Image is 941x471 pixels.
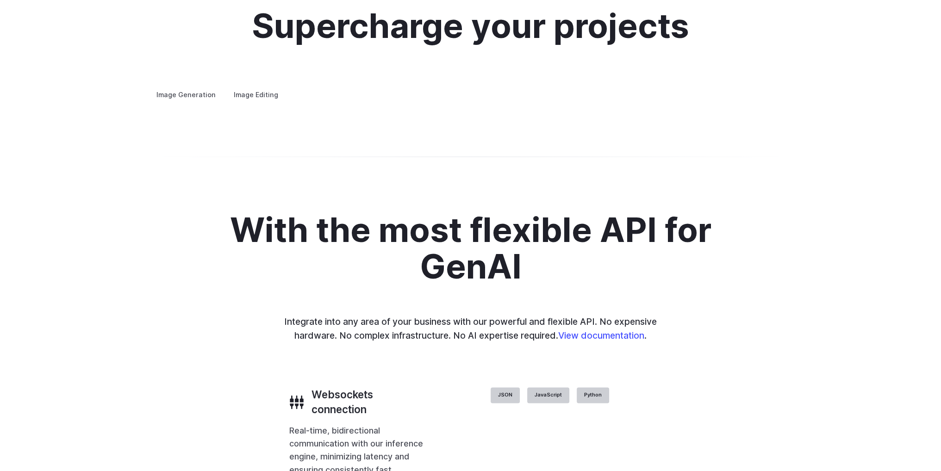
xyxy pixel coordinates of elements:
label: Image Editing [226,87,286,103]
label: Image Generation [149,87,224,103]
h2: Supercharge your projects [252,8,689,44]
h3: Websockets connection [312,387,425,417]
h2: With the most flexible API for GenAI [213,212,729,285]
a: View documentation [558,330,644,341]
label: Python [577,387,609,403]
label: JSON [491,387,520,403]
label: JavaScript [527,387,569,403]
p: Integrate into any area of your business with our powerful and flexible API. No expensive hardwar... [278,315,663,343]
